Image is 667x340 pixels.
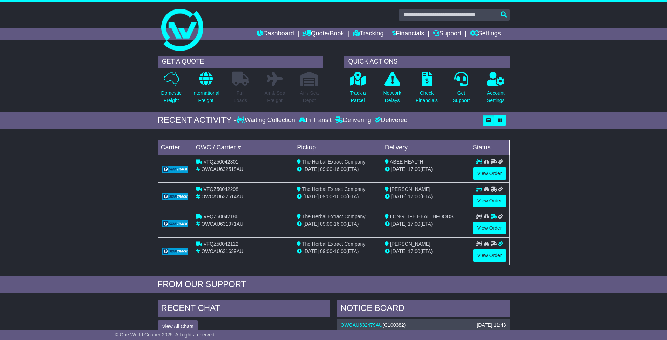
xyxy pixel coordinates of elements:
a: Track aParcel [349,71,366,108]
span: [DATE] [303,166,319,172]
a: Quote/Book [302,28,344,40]
div: (ETA) [385,248,467,255]
div: - (ETA) [297,166,379,173]
span: ABEE HEALTH [390,159,423,165]
span: [DATE] [391,166,407,172]
a: Financials [392,28,424,40]
td: Carrier [158,140,193,155]
span: OWCAU631639AU [201,248,243,254]
span: VFQZ50042186 [203,214,238,219]
div: - (ETA) [297,248,379,255]
span: The Herbal Extract Company [302,241,366,247]
p: Check Financials [416,89,438,104]
span: LONG LIFE HEALTHFOODS [390,214,454,219]
span: 16:00 [334,248,346,254]
img: GetCarrierServiceLogo [162,220,189,227]
a: Support [433,28,461,40]
span: 17:00 [408,166,420,172]
div: Waiting Collection [237,116,297,124]
a: InternationalFreight [192,71,220,108]
div: QUICK ACTIONS [344,56,510,68]
span: 17:00 [408,194,420,199]
a: Dashboard [257,28,294,40]
span: [DATE] [391,221,407,227]
span: OWCAU632514AU [201,194,243,199]
a: Tracking [353,28,383,40]
p: International Freight [192,89,219,104]
span: 16:00 [334,194,346,199]
p: Full Loads [232,89,249,104]
div: (ETA) [385,193,467,200]
div: ( ) [341,322,506,328]
span: 17:00 [408,248,420,254]
div: NOTICE BOARD [337,300,510,319]
a: GetSupport [452,71,470,108]
a: OWCAU632479AU [341,322,383,328]
a: View Order [473,222,506,234]
p: Air / Sea Depot [300,89,319,104]
img: GetCarrierServiceLogo [162,193,189,200]
div: RECENT CHAT [158,300,330,319]
p: Get Support [452,89,470,104]
a: View Order [473,249,506,262]
div: (ETA) [385,166,467,173]
p: Track a Parcel [350,89,366,104]
p: Domestic Freight [161,89,181,104]
span: [PERSON_NAME] [390,241,430,247]
span: [DATE] [303,194,319,199]
span: [DATE] [391,248,407,254]
a: NetworkDelays [383,71,401,108]
div: - (ETA) [297,193,379,200]
span: VFQZ50042112 [203,241,238,247]
div: Delivered [373,116,408,124]
span: 09:00 [320,221,332,227]
span: © One World Courier 2025. All rights reserved. [115,332,216,338]
p: Network Delays [383,89,401,104]
td: Pickup [294,140,382,155]
span: 09:00 [320,166,332,172]
span: The Herbal Extract Company [302,214,366,219]
span: [DATE] [303,221,319,227]
span: 09:00 [320,248,332,254]
p: Account Settings [487,89,505,104]
span: [DATE] [303,248,319,254]
td: Status [470,140,509,155]
div: GET A QUOTE [158,56,323,68]
span: OWCAU631971AU [201,221,243,227]
span: The Herbal Extract Company [302,186,366,192]
div: FROM OUR SUPPORT [158,279,510,289]
div: - (ETA) [297,220,379,228]
span: The Herbal Extract Company [302,159,366,165]
a: DomesticFreight [161,71,182,108]
a: AccountSettings [486,71,505,108]
span: 16:00 [334,221,346,227]
button: View All Chats [158,320,198,333]
a: View Order [473,195,506,207]
span: 09:00 [320,194,332,199]
div: In Transit [297,116,333,124]
div: Delivering [333,116,373,124]
span: OWCAU632518AU [201,166,243,172]
span: VFQZ50042301 [203,159,238,165]
p: Air & Sea Freight [265,89,285,104]
div: [DATE] 11:43 [477,322,506,328]
img: GetCarrierServiceLogo [162,248,189,255]
td: Delivery [382,140,470,155]
span: C100382 [384,322,404,328]
a: View Order [473,167,506,180]
span: VFQZ50042298 [203,186,238,192]
td: OWC / Carrier # [193,140,294,155]
div: (ETA) [385,220,467,228]
a: Settings [470,28,501,40]
span: [DATE] [391,194,407,199]
span: 17:00 [408,221,420,227]
a: CheckFinancials [415,71,438,108]
span: [PERSON_NAME] [390,186,430,192]
div: RECENT ACTIVITY - [158,115,237,125]
img: GetCarrierServiceLogo [162,166,189,173]
span: 16:00 [334,166,346,172]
